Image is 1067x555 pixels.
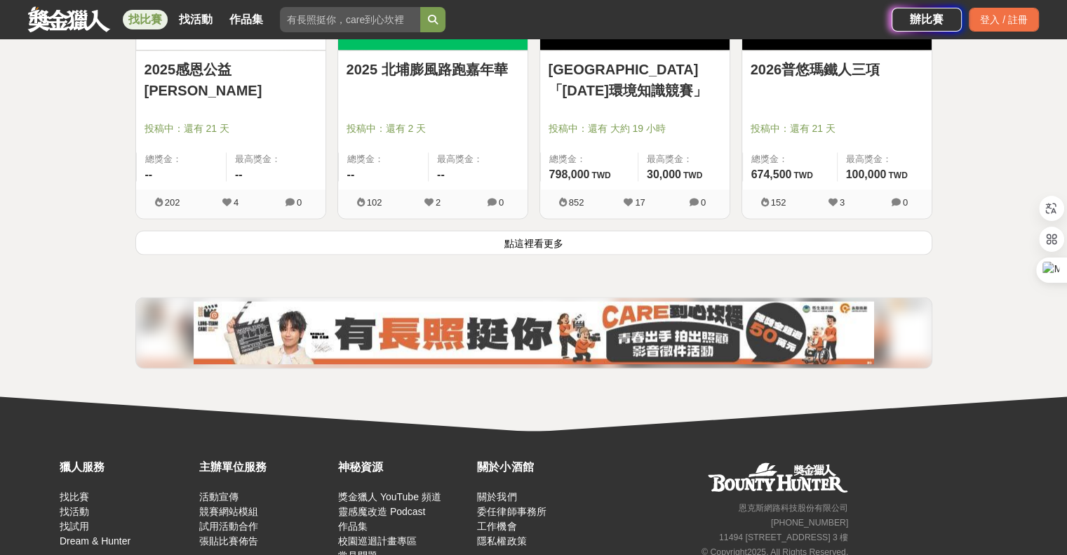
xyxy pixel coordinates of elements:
[647,168,681,180] span: 30,000
[549,121,721,136] span: 投稿中：還有 大約 19 小時
[224,10,269,29] a: 作品集
[145,168,153,180] span: --
[165,197,180,208] span: 202
[751,168,792,180] span: 674,500
[683,170,702,180] span: TWD
[969,8,1039,32] div: 登入 / 註冊
[549,152,629,166] span: 總獎金：
[194,301,874,364] img: 0454c82e-88f2-4dcc-9ff1-cb041c249df3.jpg
[701,197,706,208] span: 0
[549,168,590,180] span: 798,000
[60,535,130,547] a: Dream & Hunter
[635,197,645,208] span: 17
[338,459,470,476] div: 神秘資源
[751,152,828,166] span: 總獎金：
[771,518,848,528] small: [PHONE_NUMBER]
[173,10,218,29] a: 找活動
[771,197,786,208] span: 152
[199,521,257,532] a: 試用活動合作
[840,197,845,208] span: 3
[477,506,546,517] a: 委任律師事務所
[436,197,441,208] span: 2
[793,170,812,180] span: TWD
[499,197,504,208] span: 0
[549,59,721,101] a: [GEOGRAPHIC_DATA]「[DATE]環境知識競賽」
[297,197,302,208] span: 0
[135,230,932,255] button: 點這裡看更多
[338,535,417,547] a: 校園巡迴計畫專區
[145,59,317,101] a: 2025感恩公益[PERSON_NAME]
[199,535,257,547] a: 張貼比賽佈告
[235,152,317,166] span: 最高獎金：
[647,152,721,166] span: 最高獎金：
[145,152,218,166] span: 總獎金：
[347,59,519,80] a: 2025 北埔膨風路跑嘉年華
[569,197,584,208] span: 852
[437,168,445,180] span: --
[234,197,239,208] span: 4
[751,59,923,80] a: 2026普悠瑪鐵人三項
[892,8,962,32] a: 辦比賽
[903,197,908,208] span: 0
[888,170,907,180] span: TWD
[60,491,89,502] a: 找比賽
[60,521,89,532] a: 找試用
[145,121,317,136] span: 投稿中：還有 21 天
[477,459,609,476] div: 關於小酒館
[477,535,526,547] a: 隱私權政策
[719,533,848,542] small: 11494 [STREET_ADDRESS] 3 樓
[477,491,516,502] a: 關於我們
[347,152,420,166] span: 總獎金：
[199,506,257,517] a: 競賽網站模組
[477,521,516,532] a: 工作機會
[338,491,441,502] a: 獎金獵人 YouTube 頻道
[338,506,425,517] a: 靈感魔改造 Podcast
[280,7,420,32] input: 有長照挺你，care到心坎裡！青春出手，拍出照顧 影音徵件活動
[338,521,368,532] a: 作品集
[60,459,192,476] div: 獵人服務
[437,152,519,166] span: 最高獎金：
[60,506,89,517] a: 找活動
[347,121,519,136] span: 投稿中：還有 2 天
[367,197,382,208] span: 102
[846,152,923,166] span: 最高獎金：
[347,168,355,180] span: --
[846,168,887,180] span: 100,000
[199,491,238,502] a: 活動宣傳
[591,170,610,180] span: TWD
[751,121,923,136] span: 投稿中：還有 21 天
[123,10,168,29] a: 找比賽
[199,459,330,476] div: 主辦單位服務
[739,503,848,513] small: 恩克斯網路科技股份有限公司
[235,168,243,180] span: --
